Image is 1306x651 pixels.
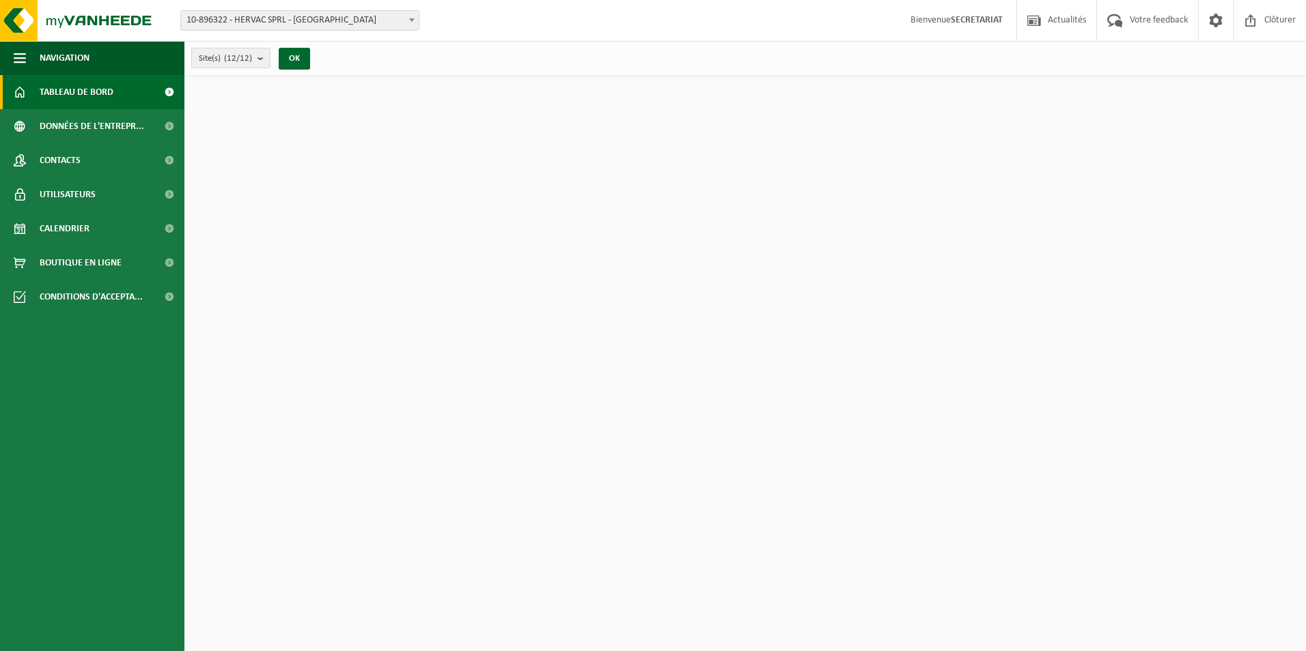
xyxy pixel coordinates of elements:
span: Tableau de bord [40,75,113,109]
span: Conditions d'accepta... [40,280,143,314]
strong: SECRETARIAT [951,15,1003,25]
button: OK [279,48,310,70]
span: Contacts [40,143,81,177]
span: Données de l'entrepr... [40,109,144,143]
count: (12/12) [224,54,252,63]
span: Utilisateurs [40,177,96,212]
button: Site(s)(12/12) [191,48,270,68]
span: Boutique en ligne [40,246,122,280]
span: 10-896322 - HERVAC SPRL - BAILLONVILLE [180,10,419,31]
span: Calendrier [40,212,89,246]
span: Navigation [40,41,89,75]
span: Site(s) [199,48,252,69]
span: 10-896322 - HERVAC SPRL - BAILLONVILLE [181,11,419,30]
